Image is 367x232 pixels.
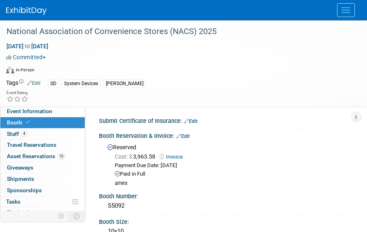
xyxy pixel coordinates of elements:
[0,117,85,128] a: Booth
[27,80,41,86] a: Edit
[0,185,85,196] a: Sponsorships
[57,153,65,159] span: 10
[184,118,197,124] a: Edit
[48,79,59,88] div: SD
[115,170,355,178] div: Paid in Full
[0,140,85,150] a: Travel Reservations
[115,153,159,160] span: 3,963.58
[7,131,27,137] span: Staff
[99,115,361,125] div: Submit Certificate of Insurance:
[103,79,146,88] div: [PERSON_NAME]
[105,141,355,187] div: Reserved
[6,7,47,15] img: ExhibitDay
[69,211,85,221] td: Toggle Event Tabs
[26,120,30,125] i: Booth reservation complete
[176,133,190,139] a: Edit
[6,198,20,205] span: Tasks
[7,176,34,182] span: Shipments
[6,67,14,73] img: Format-Inperson.png
[0,174,85,185] a: Shipments
[7,153,65,159] span: Asset Reservations
[6,43,49,50] span: [DATE] [DATE]
[0,151,85,162] a: Asset Reservations10
[0,196,85,207] a: Tasks
[6,79,41,88] td: Tags
[0,129,85,140] a: Staff4
[4,24,351,39] div: National Association of Convenience Stores (NACS) 2025
[105,200,355,212] div: S5092
[54,211,69,221] td: Personalize Event Tab Strip
[337,3,355,17] button: Menu
[7,164,33,171] span: Giveaways
[115,162,355,170] div: Payment Due Date: [DATE]
[99,216,361,226] div: Booth Size:
[160,154,187,160] a: Invoice
[62,79,101,88] div: System Devices
[7,209,30,216] span: Playbook
[7,187,42,193] span: Sponsorships
[0,106,85,117] a: Event Information
[0,207,85,218] a: Playbook
[99,190,361,200] div: Booth Number:
[7,142,56,148] span: Travel Reservations
[7,119,32,126] span: Booth
[115,153,133,160] span: Cost: $
[6,65,357,77] div: Event Format
[6,91,28,95] div: Event Rating
[0,162,85,173] a: Giveaways
[115,180,355,187] div: amex
[7,108,52,114] span: Event Information
[6,53,49,61] button: Committed
[99,130,361,140] div: Booth Reservation & Invoice:
[21,131,27,137] span: 4
[15,67,34,73] div: In-Person
[24,43,31,49] span: to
